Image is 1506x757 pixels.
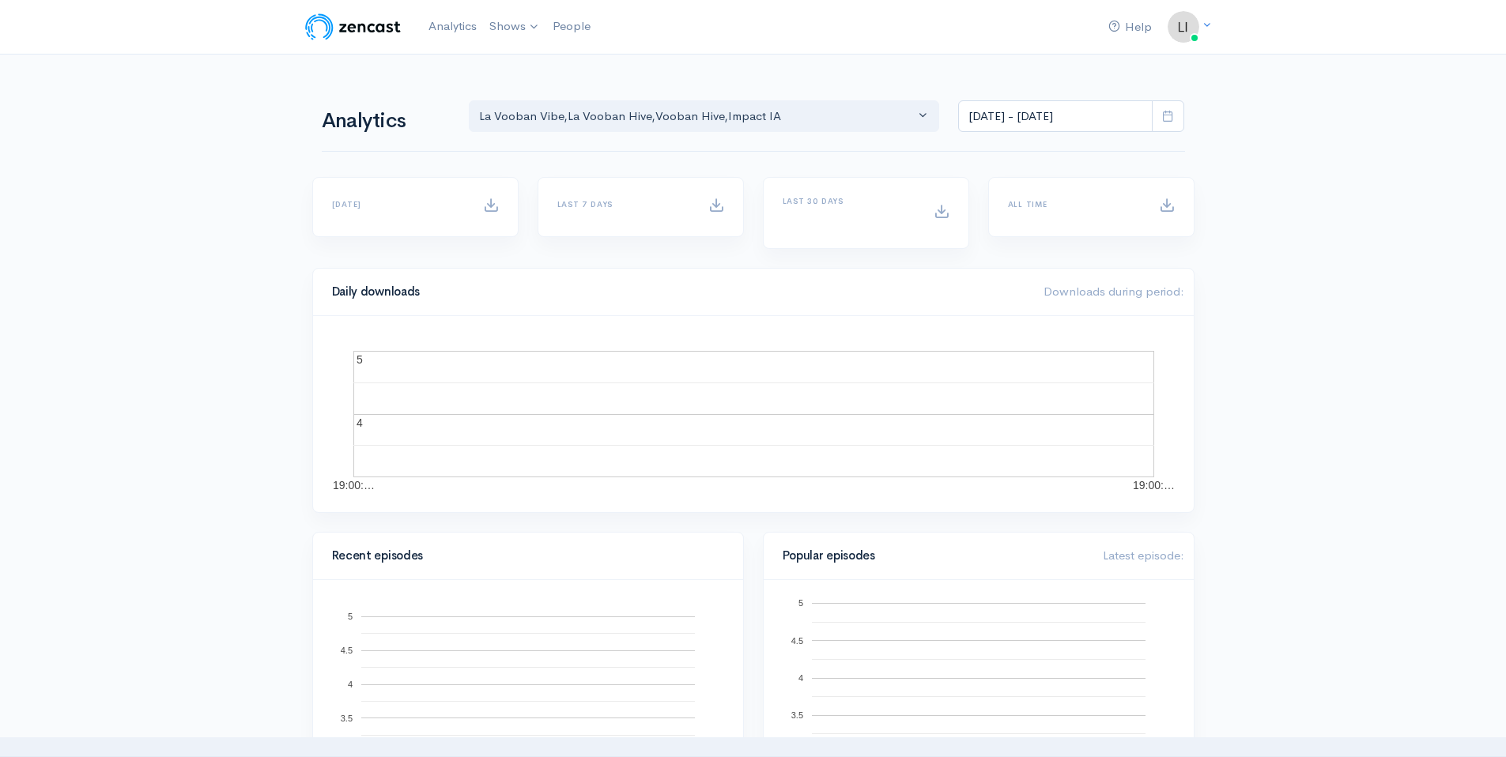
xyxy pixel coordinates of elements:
[791,710,802,720] text: 3.5
[783,599,1175,757] svg: A chart.
[1168,11,1199,43] img: ...
[1102,10,1158,44] a: Help
[798,598,802,608] text: 5
[332,549,715,563] h4: Recent episodes
[357,416,363,429] text: 4
[332,285,1025,299] h4: Daily downloads
[469,100,940,133] button: La Vooban Vibe, La Vooban Hive, Vooban Hive, Impact IA
[347,680,352,689] text: 4
[1103,548,1184,563] span: Latest episode:
[1133,479,1175,491] text: 19:00:…
[322,110,450,133] h1: Analytics
[1008,200,1140,209] h6: All time
[347,612,352,621] text: 5
[783,197,915,205] h6: Last 30 days
[783,549,1084,563] h4: Popular episodes
[422,9,483,43] a: Analytics
[357,353,363,366] text: 5
[958,100,1153,133] input: analytics date range selector
[483,9,546,44] a: Shows
[557,200,689,209] h6: Last 7 days
[340,646,352,655] text: 4.5
[303,11,403,43] img: ZenCast Logo
[340,713,352,722] text: 3.5
[1044,284,1184,299] span: Downloads during period:
[791,635,802,645] text: 4.5
[546,9,597,43] a: People
[333,479,375,491] text: 19:00:…
[479,107,915,126] div: La Vooban Vibe , La Vooban Hive , Vooban Hive , Impact IA
[332,599,724,757] svg: A chart.
[332,335,1175,493] svg: A chart.
[798,673,802,683] text: 4
[332,200,464,209] h6: [DATE]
